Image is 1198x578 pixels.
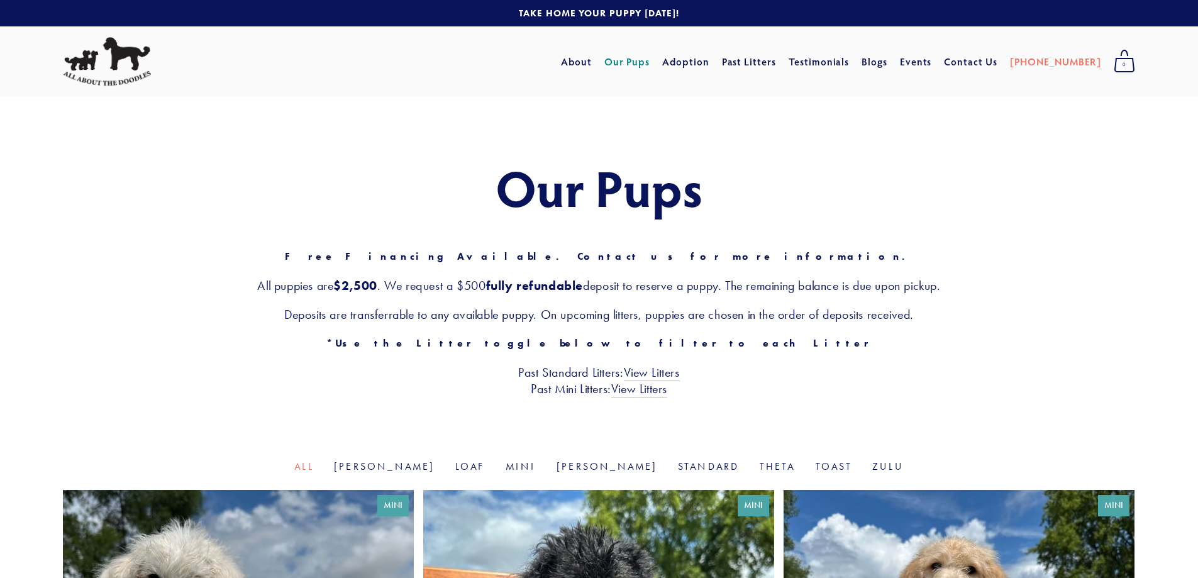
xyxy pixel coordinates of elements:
a: Toast [816,460,852,472]
h3: Deposits are transferrable to any available puppy. On upcoming litters, puppies are chosen in the... [63,306,1135,323]
img: All About The Doodles [63,37,151,86]
strong: fully refundable [486,278,584,293]
a: Zulu [872,460,904,472]
a: [PERSON_NAME] [334,460,435,472]
a: View Litters [611,381,667,397]
a: Testimonials [789,50,850,73]
a: Our Pups [604,50,650,73]
strong: *Use the Litter toggle below to filter to each Litter [326,337,872,349]
a: View Litters [624,365,680,381]
a: Contact Us [944,50,997,73]
strong: $2,500 [333,278,377,293]
h1: Our Pups [63,160,1135,215]
a: Standard [678,460,740,472]
a: [PERSON_NAME] [557,460,658,472]
a: 0 items in cart [1107,46,1141,77]
h3: All puppies are . We request a $500 deposit to reserve a puppy. The remaining balance is due upon... [63,277,1135,294]
a: Adoption [662,50,709,73]
a: Past Litters [722,55,777,68]
a: About [561,50,592,73]
a: All [294,460,314,472]
a: Blogs [862,50,887,73]
strong: Free Financing Available. Contact us for more information. [285,250,913,262]
a: Loaf [455,460,485,472]
h3: Past Standard Litters: Past Mini Litters: [63,364,1135,397]
a: [PHONE_NUMBER] [1010,50,1101,73]
a: Events [900,50,932,73]
a: Mini [506,460,536,472]
a: Theta [760,460,796,472]
span: 0 [1114,57,1135,73]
